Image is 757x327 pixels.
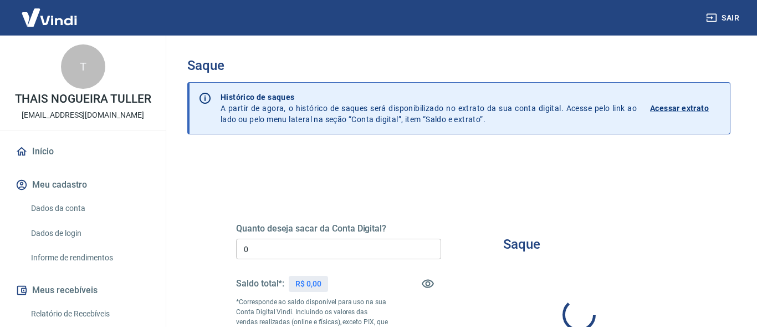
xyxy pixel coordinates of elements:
h3: Saque [503,237,540,252]
p: [EMAIL_ADDRESS][DOMAIN_NAME] [22,109,144,121]
button: Meu cadastro [13,173,152,197]
p: THAIS NOGUEIRA TULLER [15,93,151,105]
a: Início [13,139,152,164]
p: Histórico de saques [221,92,637,103]
p: R$ 0,00 [295,278,321,290]
img: Vindi [13,1,85,34]
a: Acessar extrato [650,92,721,125]
h5: Quanto deseja sacar da Conta Digital? [236,223,441,234]
a: Dados de login [27,222,152,245]
button: Meus recebíveis [13,278,152,303]
button: Sair [704,8,744,28]
h5: Saldo total*: [236,278,284,289]
h3: Saque [187,58,730,73]
div: T [61,44,105,89]
a: Dados da conta [27,197,152,220]
a: Informe de rendimentos [27,246,152,269]
p: A partir de agora, o histórico de saques será disponibilizado no extrato da sua conta digital. Ac... [221,92,637,125]
a: Relatório de Recebíveis [27,303,152,325]
p: Acessar extrato [650,103,709,114]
